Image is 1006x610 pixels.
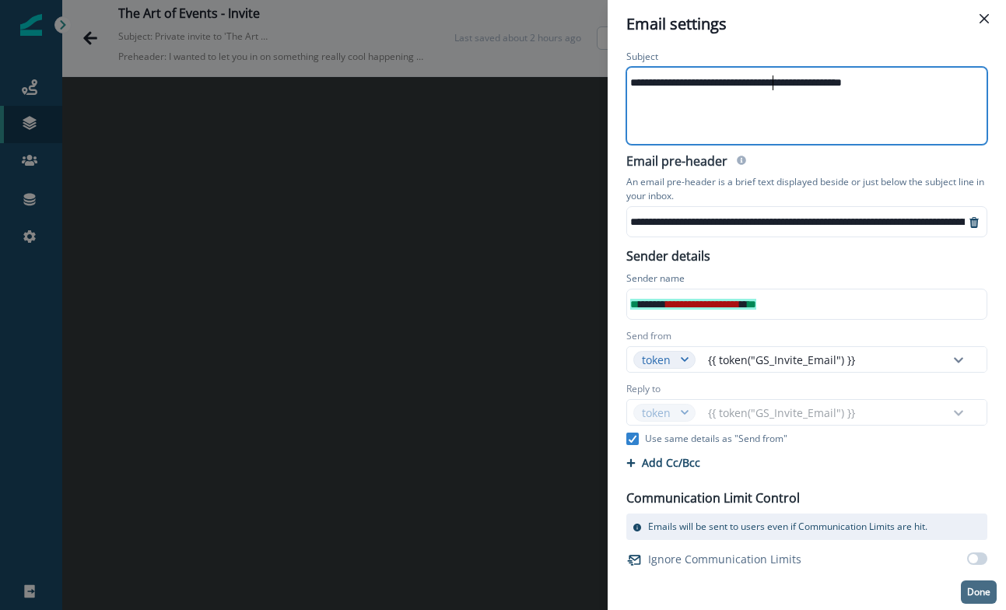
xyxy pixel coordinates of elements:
p: An email pre-header is a brief text displayed beside or just below the subject line in your inbox. [626,172,987,206]
svg: remove-preheader [968,216,980,229]
button: Close [972,6,997,31]
label: Send from [626,329,671,343]
p: Ignore Communication Limits [648,551,801,567]
label: Reply to [626,382,661,396]
button: Done [961,580,997,604]
p: Done [967,587,990,598]
p: Sender details [617,244,720,265]
button: Add Cc/Bcc [626,455,700,470]
div: Email settings [626,12,987,36]
h2: Email pre-header [626,154,727,172]
p: Subject [626,50,658,67]
div: token [642,352,673,368]
p: Emails will be sent to users even if Communication Limits are hit. [648,520,927,534]
p: Use same details as "Send from" [645,432,787,446]
p: Communication Limit Control [626,489,800,507]
p: Sender name [626,272,685,289]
